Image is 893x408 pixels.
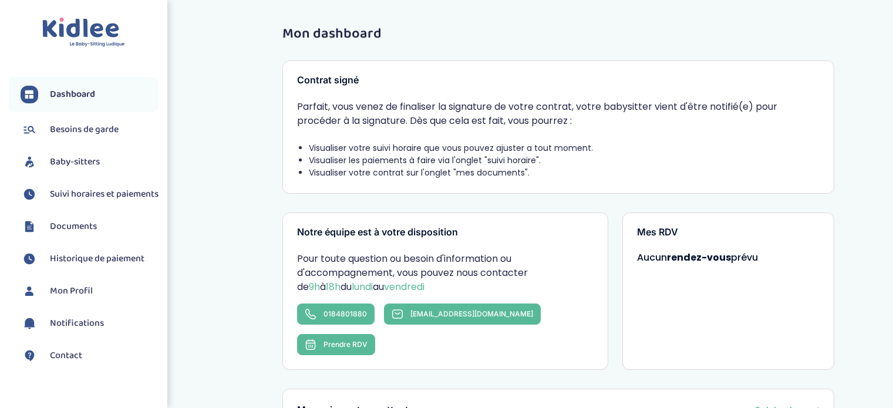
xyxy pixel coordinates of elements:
a: Historique de paiement [21,250,159,268]
span: Dashboard [50,87,95,102]
a: Contact [21,347,159,365]
a: Documents [21,218,159,235]
span: [EMAIL_ADDRESS][DOMAIN_NAME] [410,309,533,318]
li: Visualiser votre suivi horaire que vous pouvez ajuster a tout moment. [309,142,820,154]
span: Besoins de garde [50,123,119,137]
span: Contact [50,349,82,363]
img: dashboard.svg [21,86,38,103]
a: Notifications [21,315,159,332]
img: suivihoraire.svg [21,250,38,268]
a: Suivi horaires et paiements [21,186,159,203]
span: 0184801880 [323,309,367,318]
span: lundi [352,280,373,294]
button: Prendre RDV [297,334,375,355]
span: vendredi [384,280,424,294]
span: 9h [309,280,320,294]
li: Visualiser votre contrat sur l'onglet "mes documents". [309,167,820,179]
strong: rendez-vous [667,251,731,264]
img: contact.svg [21,347,38,365]
img: besoin.svg [21,121,38,139]
a: 0184801880 [297,304,375,325]
span: Historique de paiement [50,252,144,266]
p: Parfait, vous venez de finaliser la signature de votre contrat, votre babysitter vient d'être not... [297,100,820,128]
a: [EMAIL_ADDRESS][DOMAIN_NAME] [384,304,541,325]
img: babysitters.svg [21,153,38,171]
h3: Mes RDV [637,227,820,238]
span: Prendre RDV [323,340,368,349]
img: suivihoraire.svg [21,186,38,203]
span: Notifications [50,316,104,331]
a: Mon Profil [21,282,159,300]
h3: Notre équipe est à votre disposition [297,227,593,238]
h3: Contrat signé [297,75,820,86]
span: Aucun prévu [637,251,758,264]
img: notification.svg [21,315,38,332]
span: Baby-sitters [50,155,100,169]
img: logo.svg [42,18,125,48]
span: Suivi horaires et paiements [50,187,159,201]
span: Mon Profil [50,284,93,298]
li: Visualiser les paiements à faire via l'onglet "suivi horaire". [309,154,820,167]
img: profil.svg [21,282,38,300]
span: Documents [50,220,97,234]
a: Besoins de garde [21,121,159,139]
span: 18h [326,280,341,294]
a: Baby-sitters [21,153,159,171]
p: Pour toute question ou besoin d'information ou d'accompagnement, vous pouvez nous contacter de à ... [297,252,593,294]
h1: Mon dashboard [282,26,834,42]
img: documents.svg [21,218,38,235]
a: Dashboard [21,86,159,103]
